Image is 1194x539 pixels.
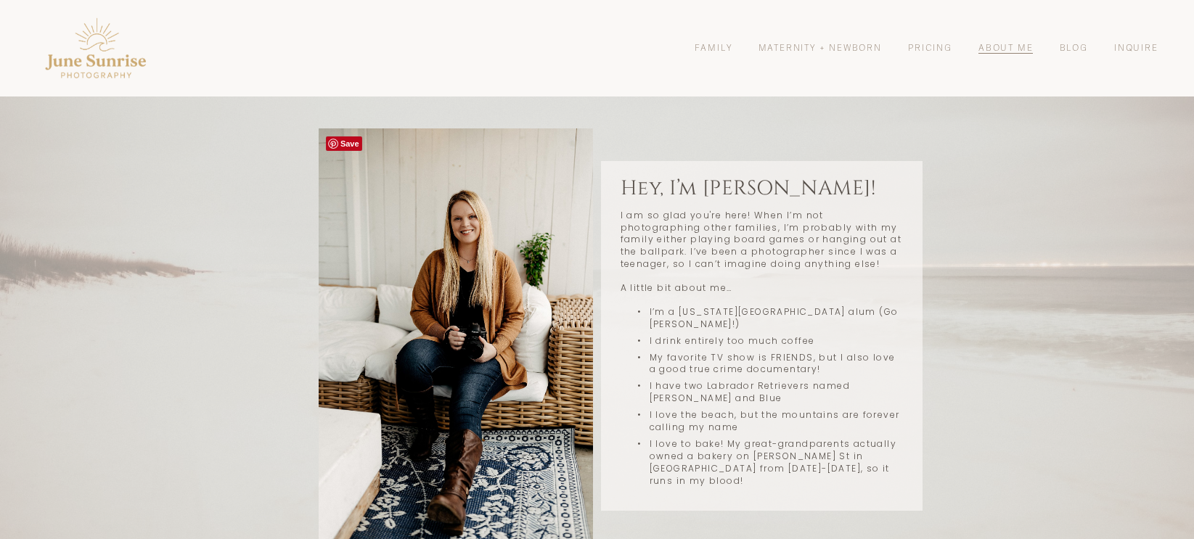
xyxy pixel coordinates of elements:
a: Inquire [1114,41,1158,54]
p: I’m a [US_STATE][GEOGRAPHIC_DATA] alum (Go [PERSON_NAME]!) [650,306,904,331]
a: Maternity + Newborn [758,41,882,54]
p: My favorite TV show is FRIENDS, but I also love a good true crime documentary! [650,352,904,377]
a: Pin it! [326,136,362,151]
a: Pricing [908,41,952,54]
p: I drink entirely too much coffee [650,335,904,347]
a: Family [695,41,732,54]
p: I love the beach, but the mountains are forever calling my name [650,409,904,434]
a: Blog [1060,41,1088,54]
p: I have two Labrador Retrievers named [PERSON_NAME] and Blue [650,380,904,405]
p: I am so glad you're here! When I’m not photographing other families, I’m probably with my family ... [621,210,904,271]
p: A little bit about me… [621,282,904,295]
a: About Me [978,41,1033,54]
img: Pensacola Photographer - June Sunrise Photography [36,12,158,84]
h4: Hey, I’m [PERSON_NAME]! [621,180,904,197]
p: I love to bake! My great-grandparents actually owned a bakery on [PERSON_NAME] St in [GEOGRAPHIC_... [650,438,904,487]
